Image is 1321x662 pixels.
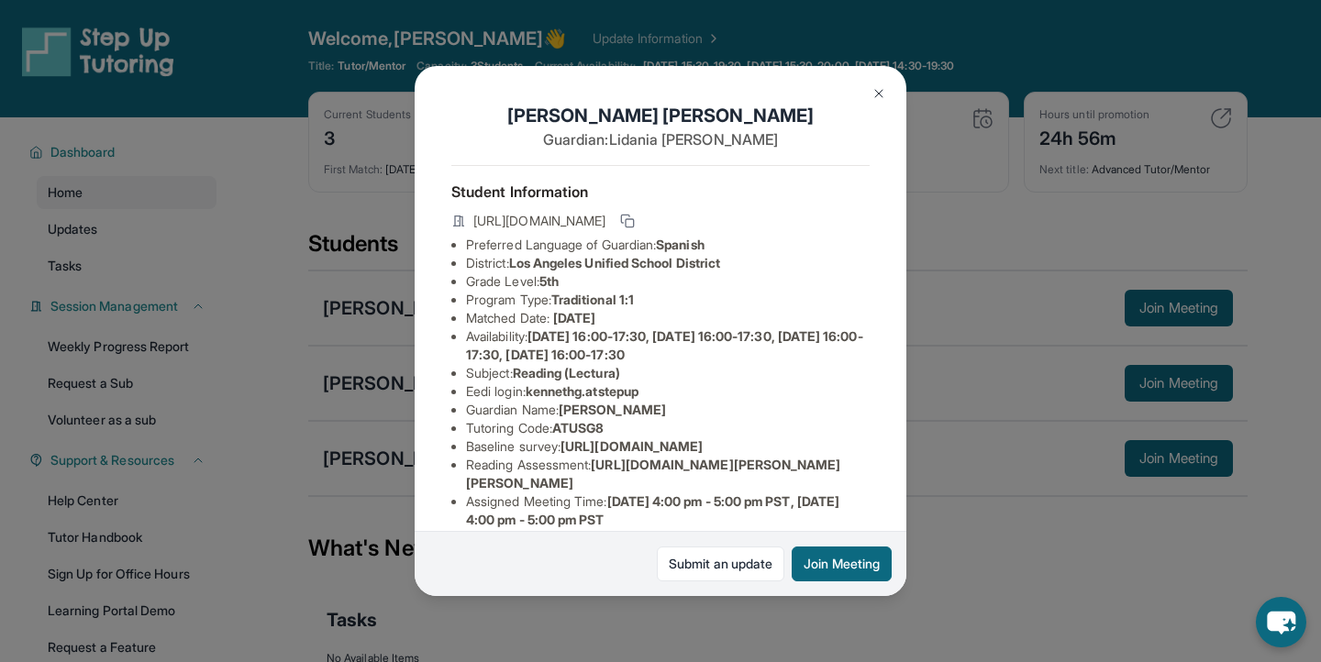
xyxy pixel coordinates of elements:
li: Tutoring Code : [466,419,870,437]
button: chat-button [1256,597,1306,647]
span: [URL][DOMAIN_NAME] [561,438,703,454]
span: Reading (Lectura) [513,365,620,381]
li: Student end-of-year survey : [466,529,870,547]
h1: [PERSON_NAME] [PERSON_NAME] [451,103,870,128]
a: Submit an update [657,546,784,581]
h4: Student Information [451,181,870,203]
li: District: [466,254,870,272]
span: kennethg.atstepup [526,383,638,399]
li: Grade Level: [466,272,870,291]
span: 5th [539,273,559,289]
li: Baseline survey : [466,437,870,456]
li: Preferred Language of Guardian: [466,236,870,254]
li: Program Type: [466,291,870,309]
li: Availability: [466,327,870,364]
span: [URL][DOMAIN_NAME] [473,212,605,230]
li: Assigned Meeting Time : [466,492,870,529]
button: Copy link [616,210,638,232]
span: [PERSON_NAME] [559,402,666,417]
li: Subject : [466,364,870,382]
span: [DATE] 16:00-17:30, [DATE] 16:00-17:30, [DATE] 16:00-17:30, [DATE] 16:00-17:30 [466,328,863,362]
p: Guardian: Lidania [PERSON_NAME] [451,128,870,150]
button: Join Meeting [792,546,892,581]
img: Close Icon [871,86,886,101]
span: Los Angeles Unified School District [509,255,720,270]
span: [DATE] 4:00 pm - 5:00 pm PST, [DATE] 4:00 pm - 5:00 pm PST [466,493,839,527]
span: Spanish [656,237,705,252]
span: [URL][DOMAIN_NAME][PERSON_NAME][PERSON_NAME] [466,457,841,491]
span: [DATE] [553,310,595,325]
li: Eedi login : [466,382,870,401]
span: Traditional 1:1 [551,292,634,307]
li: Reading Assessment : [466,456,870,492]
li: Matched Date: [466,309,870,327]
li: Guardian Name : [466,401,870,419]
span: ATUSG8 [552,420,604,436]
